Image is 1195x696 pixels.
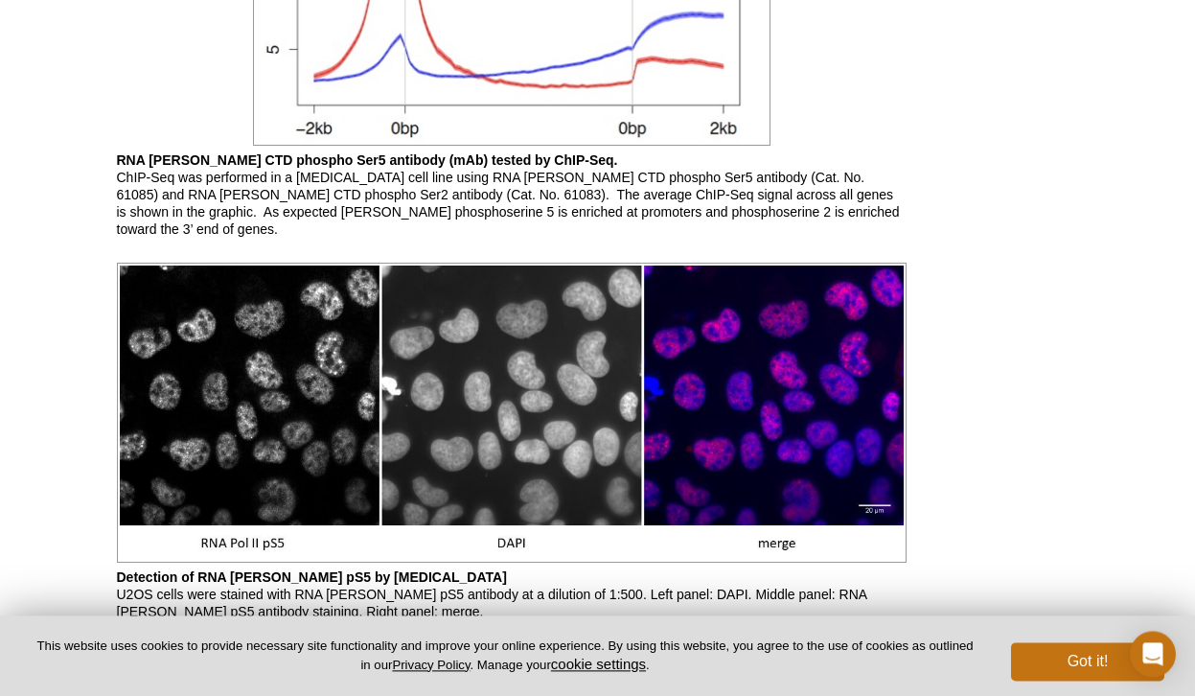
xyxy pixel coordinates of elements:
div: Open Intercom Messenger [1130,631,1176,677]
p: U2OS cells were stained with RNA [PERSON_NAME] pS5 antibody at a dilution of 1:500. Left panel: D... [117,568,907,620]
a: Privacy Policy [392,658,470,672]
b: RNA [PERSON_NAME] CTD phospho Ser5 antibody (mAb) tested by ChIP-Seq. [117,152,618,168]
p: ChIP-Seq was performed in a [MEDICAL_DATA] cell line using RNA [PERSON_NAME] CTD phospho Ser5 ant... [117,151,907,238]
button: Got it! [1011,642,1164,681]
p: This website uses cookies to provide necessary site functionality and improve your online experie... [31,638,979,674]
b: Detection of RNA [PERSON_NAME] pS5 by [MEDICAL_DATA] [117,569,507,585]
img: RNA pol II CTD phospho Ser5 antibody (mAb) tested by immunofluorescence. [117,263,907,563]
button: cookie settings [551,656,646,672]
